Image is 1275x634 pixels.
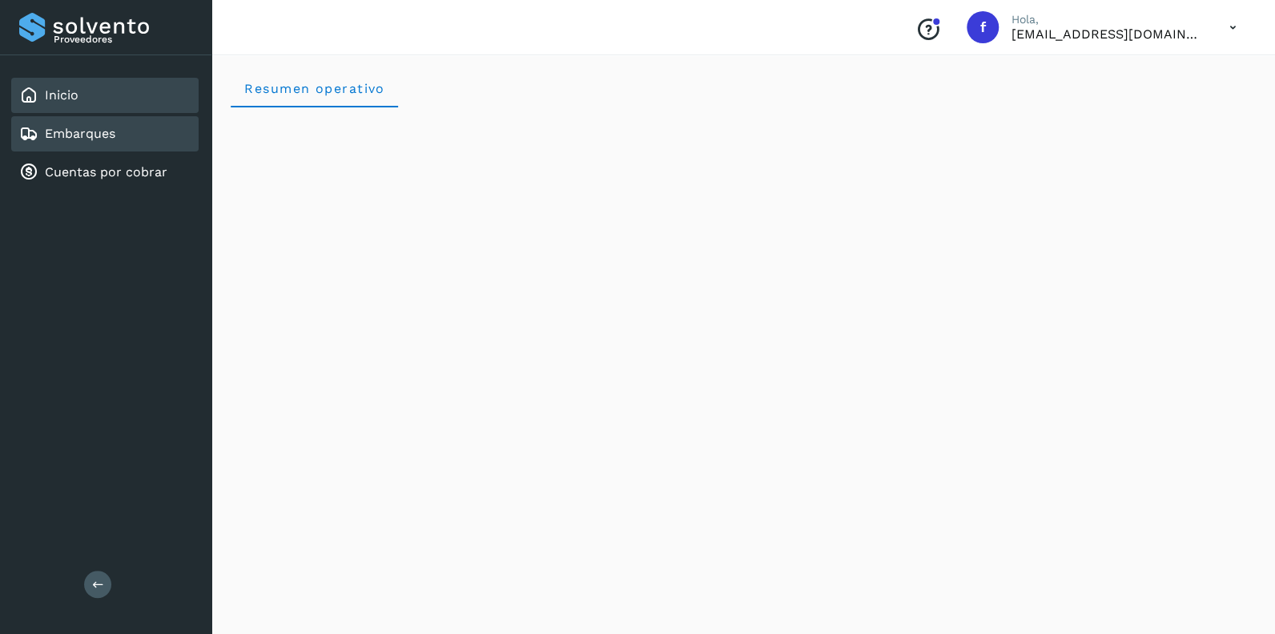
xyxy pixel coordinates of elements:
[54,34,192,45] p: Proveedores
[11,116,199,151] div: Embarques
[1012,26,1204,42] p: facturacion@logisticafbr.com.mx
[1012,13,1204,26] p: Hola,
[45,87,78,103] a: Inicio
[11,78,199,113] div: Inicio
[45,164,167,180] a: Cuentas por cobrar
[243,81,385,96] span: Resumen operativo
[11,155,199,190] div: Cuentas por cobrar
[45,126,115,141] a: Embarques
